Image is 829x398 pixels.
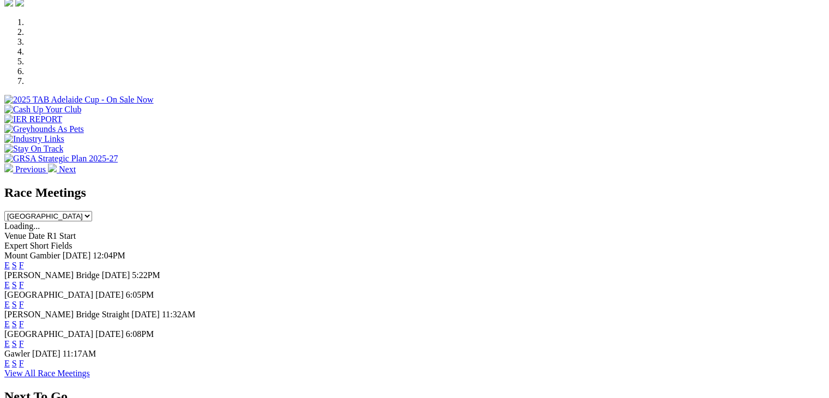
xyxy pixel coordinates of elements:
[4,185,825,200] h2: Race Meetings
[4,300,10,309] a: E
[4,349,30,358] span: Gawler
[47,231,76,240] span: R1 Start
[93,251,125,260] span: 12:04PM
[19,280,24,290] a: F
[95,290,124,299] span: [DATE]
[12,339,17,348] a: S
[19,300,24,309] a: F
[126,290,154,299] span: 6:05PM
[48,164,57,172] img: chevron-right-pager-white.svg
[32,349,60,358] span: [DATE]
[19,319,24,329] a: F
[12,319,17,329] a: S
[12,280,17,290] a: S
[126,329,154,339] span: 6:08PM
[15,165,46,174] span: Previous
[12,261,17,270] a: S
[4,359,10,368] a: E
[63,251,91,260] span: [DATE]
[4,339,10,348] a: E
[4,105,81,114] img: Cash Up Your Club
[4,241,28,250] span: Expert
[4,154,118,164] img: GRSA Strategic Plan 2025-27
[59,165,76,174] span: Next
[12,300,17,309] a: S
[4,270,100,280] span: [PERSON_NAME] Bridge
[131,310,160,319] span: [DATE]
[4,251,60,260] span: Mount Gambier
[4,261,10,270] a: E
[4,165,48,174] a: Previous
[19,261,24,270] a: F
[4,319,10,329] a: E
[4,124,84,134] img: Greyhounds As Pets
[4,144,63,154] img: Stay On Track
[4,369,90,378] a: View All Race Meetings
[4,310,129,319] span: [PERSON_NAME] Bridge Straight
[102,270,130,280] span: [DATE]
[19,359,24,368] a: F
[28,231,45,240] span: Date
[19,339,24,348] a: F
[4,114,62,124] img: IER REPORT
[12,359,17,368] a: S
[30,241,49,250] span: Short
[4,164,13,172] img: chevron-left-pager-white.svg
[95,329,124,339] span: [DATE]
[162,310,196,319] span: 11:32AM
[132,270,160,280] span: 5:22PM
[4,329,93,339] span: [GEOGRAPHIC_DATA]
[4,221,40,231] span: Loading...
[4,95,154,105] img: 2025 TAB Adelaide Cup - On Sale Now
[51,241,72,250] span: Fields
[4,280,10,290] a: E
[63,349,96,358] span: 11:17AM
[4,231,26,240] span: Venue
[48,165,76,174] a: Next
[4,134,64,144] img: Industry Links
[4,290,93,299] span: [GEOGRAPHIC_DATA]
